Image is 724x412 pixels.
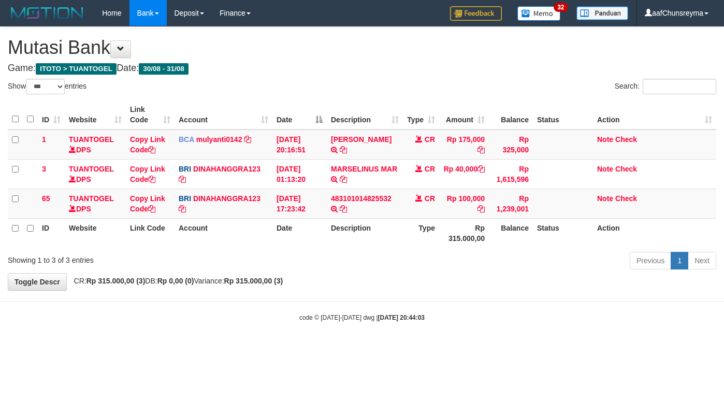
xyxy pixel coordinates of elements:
span: CR [425,194,435,203]
select: Showentries [26,79,65,94]
strong: Rp 0,00 (0) [157,277,194,285]
td: Rp 325,000 [489,130,533,160]
a: TUANTOGEL [69,165,114,173]
th: Amount: activate to sort column ascending [439,100,489,130]
a: Note [597,165,613,173]
td: [DATE] 20:16:51 [272,130,327,160]
th: Link Code [126,218,175,248]
label: Show entries [8,79,86,94]
img: MOTION_logo.png [8,5,86,21]
a: TUANTOGEL [69,135,114,144]
a: mulyanti0142 [196,135,242,144]
a: Copy MARSELINUS MAR to clipboard [340,175,347,183]
th: Date: activate to sort column descending [272,100,327,130]
a: Copy DINAHANGGRA123 to clipboard [179,175,186,183]
h4: Game: Date: [8,63,716,74]
th: Action: activate to sort column ascending [593,100,716,130]
input: Search: [643,79,716,94]
td: Rp 1,615,596 [489,159,533,189]
td: [DATE] 17:23:42 [272,189,327,218]
small: code © [DATE]-[DATE] dwg | [299,314,425,321]
th: Balance [489,218,533,248]
th: Description [327,218,403,248]
th: Action [593,218,716,248]
td: DPS [65,159,126,189]
span: 32 [554,3,568,12]
td: Rp 175,000 [439,130,489,160]
a: Copy Rp 40,000 to clipboard [477,165,485,173]
th: Balance [489,100,533,130]
a: DINAHANGGRA123 [193,194,260,203]
a: DINAHANGGRA123 [193,165,260,173]
span: 65 [42,194,50,203]
span: 3 [42,165,46,173]
td: Rp 100,000 [439,189,489,218]
a: Copy Link Code [130,194,165,213]
a: Toggle Descr [8,273,67,291]
span: 1 [42,135,46,144]
th: ID: activate to sort column ascending [38,100,65,130]
td: DPS [65,130,126,160]
a: Next [688,252,716,269]
a: Copy Rp 100,000 to clipboard [477,205,485,213]
span: 30/08 - 31/08 [139,63,189,75]
div: Showing 1 to 3 of 3 entries [8,251,294,265]
a: Check [615,135,637,144]
span: CR: DB: Variance: [69,277,283,285]
a: 1 [671,252,688,269]
img: Button%20Memo.svg [517,6,561,21]
img: Feedback.jpg [450,6,502,21]
label: Search: [615,79,716,94]
a: Previous [630,252,671,269]
a: 483101014825532 [331,194,392,203]
a: TUANTOGEL [69,194,114,203]
th: Date [272,218,327,248]
th: Status [533,100,593,130]
a: Copy Link Code [130,135,165,154]
td: [DATE] 01:13:20 [272,159,327,189]
strong: Rp 315.000,00 (3) [86,277,146,285]
td: Rp 40,000 [439,159,489,189]
a: Check [615,165,637,173]
span: BCA [179,135,194,144]
strong: [DATE] 20:44:03 [378,314,425,321]
strong: Rp 315.000,00 (3) [224,277,283,285]
td: DPS [65,189,126,218]
span: CR [425,135,435,144]
a: Copy DINAHANGGRA123 to clipboard [179,205,186,213]
h1: Mutasi Bank [8,37,716,58]
th: Link Code: activate to sort column ascending [126,100,175,130]
th: Description: activate to sort column ascending [327,100,403,130]
th: Status [533,218,593,248]
th: Type [403,218,439,248]
a: Copy Rp 175,000 to clipboard [477,146,485,154]
a: Copy 483101014825532 to clipboard [340,205,347,213]
span: BRI [179,165,191,173]
a: Note [597,135,613,144]
a: [PERSON_NAME] [331,135,392,144]
span: ITOTO > TUANTOGEL [36,63,117,75]
span: CR [425,165,435,173]
a: Check [615,194,637,203]
td: Rp 1,239,001 [489,189,533,218]
th: Website: activate to sort column ascending [65,100,126,130]
th: Type: activate to sort column ascending [403,100,439,130]
a: Note [597,194,613,203]
th: Account: activate to sort column ascending [175,100,272,130]
a: Copy Link Code [130,165,165,183]
a: MARSELINUS MAR [331,165,397,173]
th: Account [175,218,272,248]
a: Copy JAJA JAHURI to clipboard [340,146,347,154]
th: Website [65,218,126,248]
a: Copy mulyanti0142 to clipboard [244,135,251,144]
th: ID [38,218,65,248]
img: panduan.png [576,6,628,20]
span: BRI [179,194,191,203]
th: Rp 315.000,00 [439,218,489,248]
